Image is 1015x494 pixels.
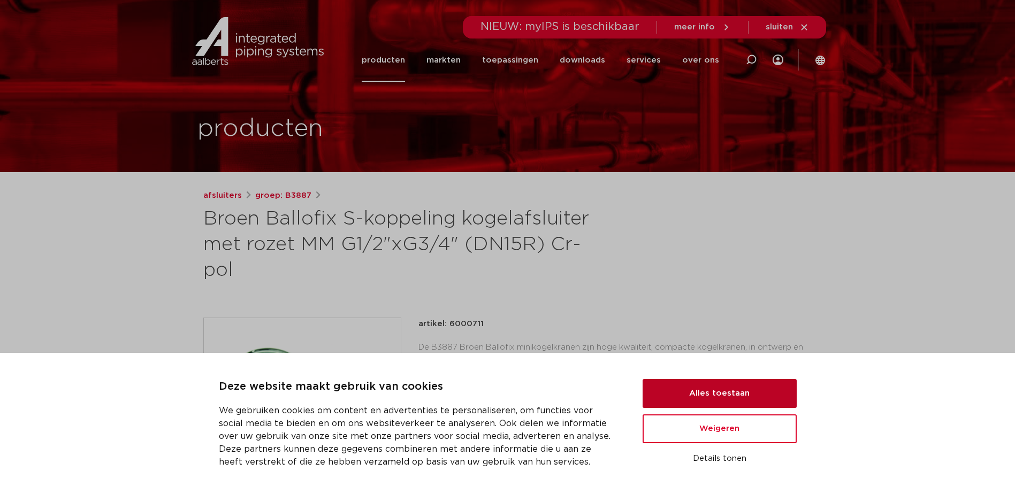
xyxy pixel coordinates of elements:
a: groep: B3887 [255,189,311,202]
a: producten [362,38,405,82]
button: Alles toestaan [643,379,797,408]
span: sluiten [766,23,793,31]
a: afsluiters [203,189,242,202]
div: my IPS [773,38,783,82]
span: meer info [674,23,715,31]
button: Weigeren [643,414,797,443]
a: sluiten [766,22,809,32]
p: We gebruiken cookies om content en advertenties te personaliseren, om functies voor social media ... [219,404,617,468]
a: markten [426,38,461,82]
a: over ons [682,38,719,82]
h1: producten [197,112,323,146]
a: downloads [560,38,605,82]
p: Deze website maakt gebruik van cookies [219,379,617,396]
nav: Menu [362,38,719,82]
a: meer info [674,22,731,32]
a: services [627,38,661,82]
a: toepassingen [482,38,538,82]
div: De B3887 Broen Ballofix minikogelkranen zijn hoge kwaliteit, compacte kogelkranen, in ontwerp en ... [418,339,812,446]
p: artikel: 6000711 [418,318,484,330]
span: NIEUW: myIPS is beschikbaar [480,21,639,32]
h1: Broen Ballofix S-koppeling kogelafsluiter met rozet MM G1/2"xG3/4" (DN15R) Cr-pol [203,206,605,283]
button: Details tonen [643,450,797,468]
